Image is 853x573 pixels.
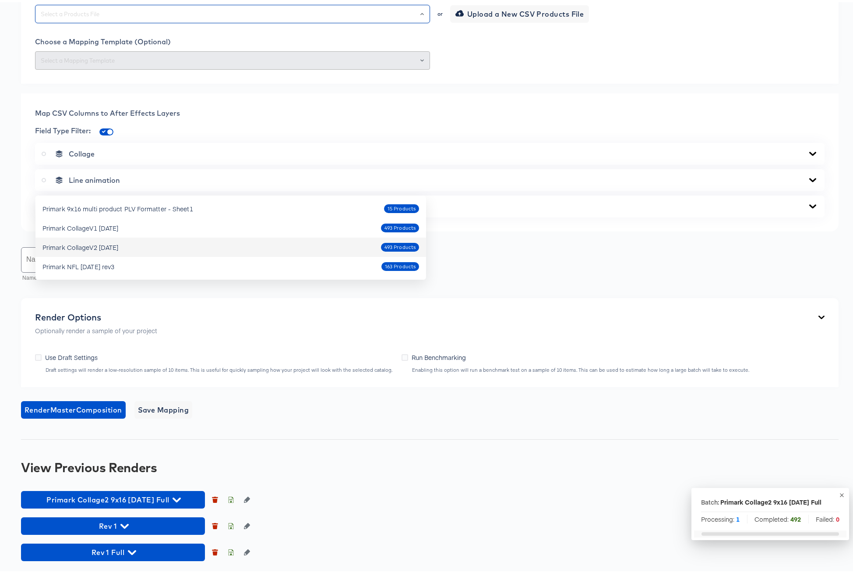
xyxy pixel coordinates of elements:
[381,222,419,230] span: 493 Products
[69,174,120,182] span: Line animation
[736,512,740,521] strong: 1
[381,261,419,268] span: 163 Products
[25,402,122,414] span: Render Master Composition
[816,512,839,521] span: Failed:
[381,242,419,249] span: 493 Products
[39,53,426,64] input: Select a Mapping Template
[790,512,801,521] strong: 492
[138,402,189,414] span: Save Mapping
[754,512,801,521] span: Completed:
[35,107,180,115] span: Map CSV Columns to After Effects Layers
[420,6,424,18] button: Close
[45,365,393,371] div: Draft settings will render a low-resolution sample of 10 items. This is useful for quickly sampli...
[701,495,719,504] p: Batch:
[701,512,740,521] span: Processing:
[21,399,126,416] button: RenderMasterComposition
[35,310,157,320] div: Render Options
[42,260,114,269] div: Primark NFL [DATE] rev3
[25,518,201,530] span: Rev 1
[35,324,157,333] p: Optionally render a sample of your project
[412,365,750,371] div: Enabling this option will run a benchmark test on a sample of 10 items. This can be used to estim...
[35,35,825,44] div: Choose a Mapping Template (Optional)
[25,544,201,556] span: Rev 1 Full
[45,351,98,359] span: Use Draft Settings
[22,272,146,281] p: Name will default to batch id
[35,124,91,133] span: Field Type Filter:
[412,351,466,359] span: Run Benchmarking
[42,221,118,230] div: Primark CollageV1 [DATE]
[21,541,205,559] button: Rev 1 Full
[457,6,584,18] span: Upload a New CSV Products File
[836,512,839,521] strong: 0
[21,489,205,506] button: Primark Collage2 9x16 [DATE] Full
[384,203,419,210] span: 15 Products
[720,495,821,504] div: Primark Collage2 9x16 [DATE] Full
[39,7,426,17] input: Select a Products File
[69,147,95,156] span: Collage
[21,515,205,533] button: Rev 1
[42,202,193,211] div: Primark 9x16 multi product PLV Formatter - Sheet1
[21,458,839,472] div: View Previous Renders
[134,399,193,416] button: Save Mapping
[42,241,118,249] div: Primark CollageV2 [DATE]
[437,9,444,14] div: or
[450,3,589,21] button: Upload a New CSV Products File
[25,491,201,504] span: Primark Collage2 9x16 [DATE] Full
